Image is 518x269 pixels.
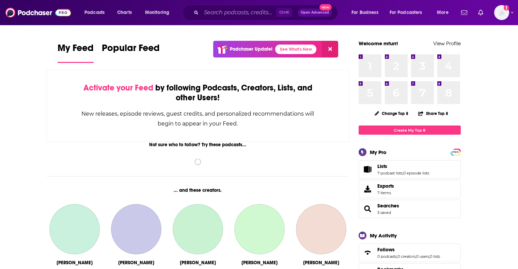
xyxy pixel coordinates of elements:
div: Search podcasts, credits, & more... [189,5,344,20]
span: My Feed [58,42,94,58]
a: See What's New [275,45,316,54]
button: Change Top 8 [371,109,413,118]
div: Not sure who to follow? Try these podcasts... [47,142,349,148]
div: by following Podcasts, Creators, Lists, and other Users! [81,83,315,103]
span: Follows [377,247,395,253]
span: Ctrl K [276,8,292,17]
div: David Harrison [241,260,278,266]
img: User Profile [494,5,509,20]
a: 0 users [416,254,429,259]
div: Tyler Rowland [118,260,154,266]
span: Searches [359,200,461,218]
p: Podchaser Update! [230,46,272,52]
span: Popular Feed [102,42,160,58]
span: More [437,8,449,17]
a: Lists [361,165,375,174]
button: Open AdvancedNew [298,9,332,17]
span: , [403,171,403,175]
a: Popular Feed [102,42,160,63]
a: Searches [377,203,399,209]
div: My Activity [370,232,397,239]
span: 7 items [377,190,394,195]
span: For Podcasters [390,8,422,17]
button: Show profile menu [494,5,509,20]
span: PRO [452,150,460,155]
span: , [429,254,430,259]
a: 3 saved [377,210,391,215]
div: My Pro [370,149,387,155]
span: Monitoring [145,8,169,17]
a: Show notifications dropdown [458,7,470,18]
div: New releases, episode reviews, guest credits, and personalized recommendations will begin to appe... [81,109,315,129]
span: Lists [377,163,387,169]
span: , [415,254,416,259]
a: Jeff Blair [173,204,223,254]
a: Searches [361,204,375,214]
a: PRO [452,149,460,154]
img: Podchaser - Follow, Share and Rate Podcasts [5,6,71,19]
a: Lists [377,163,429,169]
a: 0 lists [430,254,440,259]
span: Exports [377,183,394,189]
a: John Hardin [49,204,100,254]
a: Create My Top 8 [359,125,461,135]
button: open menu [140,7,178,18]
a: David Harrison [234,204,285,254]
a: Follows [361,248,375,257]
span: Follows [359,243,461,262]
input: Search podcasts, credits, & more... [201,7,276,18]
a: 7 podcast lists [377,171,403,175]
span: Exports [361,184,375,194]
div: Alex Jones [303,260,339,266]
a: 0 episode lists [403,171,429,175]
div: John Hardin [57,260,93,266]
span: Lists [359,160,461,179]
a: Welcome mfurr! [359,40,398,47]
div: Jeff Blair [180,260,216,266]
span: For Business [351,8,378,17]
a: Show notifications dropdown [475,7,486,18]
span: Activate your Feed [83,83,153,93]
span: Charts [117,8,132,17]
button: Share Top 8 [418,107,449,120]
a: My Feed [58,42,94,63]
a: Follows [377,247,440,253]
div: ... and these creators. [47,187,349,193]
a: Tyler Rowland [111,204,161,254]
a: Alex Jones [296,204,346,254]
button: open menu [432,7,457,18]
span: New [319,4,332,11]
a: 0 creators [397,254,415,259]
button: open menu [385,7,432,18]
svg: Add a profile image [504,5,509,11]
button: open menu [347,7,387,18]
span: Open Advanced [301,11,329,14]
span: Podcasts [84,8,105,17]
button: open menu [80,7,113,18]
span: Logged in as mfurr [494,5,509,20]
a: Exports [359,180,461,198]
a: View Profile [433,40,461,47]
a: Charts [113,7,136,18]
a: 0 podcasts [377,254,397,259]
